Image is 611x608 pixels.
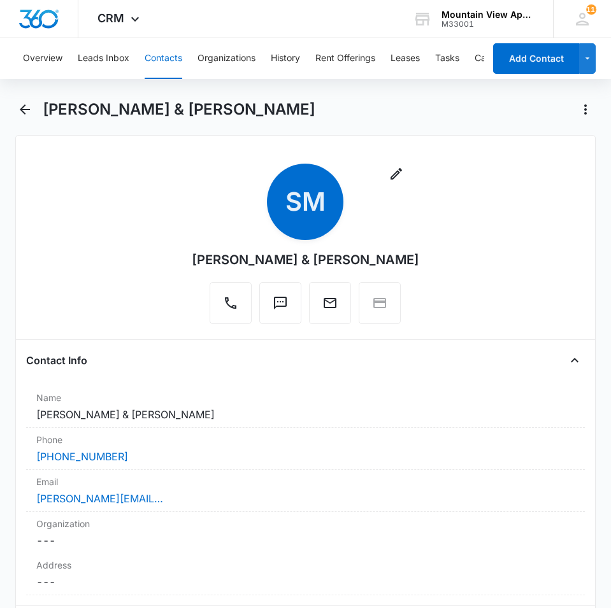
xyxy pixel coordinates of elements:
div: Name[PERSON_NAME] & [PERSON_NAME] [26,386,585,428]
span: SM [267,164,343,240]
dd: --- [36,574,575,590]
button: History [271,38,300,79]
label: Organization [36,517,575,530]
button: Email [309,282,351,324]
div: account id [442,20,535,29]
dd: --- [36,533,575,548]
div: Organization--- [26,512,585,553]
div: [PERSON_NAME] & [PERSON_NAME] [192,250,419,269]
div: account name [442,10,535,20]
a: Call [210,302,252,313]
button: Call [210,282,252,324]
div: Phone[PHONE_NUMBER] [26,428,585,470]
a: [PHONE_NUMBER] [36,449,128,464]
button: Rent Offerings [315,38,375,79]
button: Overview [23,38,62,79]
a: [PERSON_NAME][EMAIL_ADDRESS][DOMAIN_NAME] [36,491,164,506]
button: Back [15,99,35,120]
button: Text [259,282,301,324]
button: Organizations [198,38,255,79]
div: notifications count [586,4,596,15]
button: Close [564,350,585,371]
label: Address [36,558,575,572]
label: Phone [36,433,575,446]
label: Name [36,391,575,404]
h1: [PERSON_NAME] & [PERSON_NAME] [43,100,315,119]
button: Leases [391,38,420,79]
button: Calendar [475,38,512,79]
div: Address--- [26,553,585,595]
dd: [PERSON_NAME] & [PERSON_NAME] [36,407,575,422]
button: Tasks [435,38,459,79]
a: Email [309,302,351,313]
button: Leads Inbox [78,38,129,79]
h4: Contact Info [26,353,87,368]
span: CRM [97,11,124,25]
div: Email[PERSON_NAME][EMAIL_ADDRESS][DOMAIN_NAME] [26,470,585,512]
button: Actions [575,99,596,120]
button: Add Contact [493,43,579,74]
button: Contacts [145,38,182,79]
label: Email [36,475,575,488]
a: Text [259,302,301,313]
span: 111 [586,4,596,15]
